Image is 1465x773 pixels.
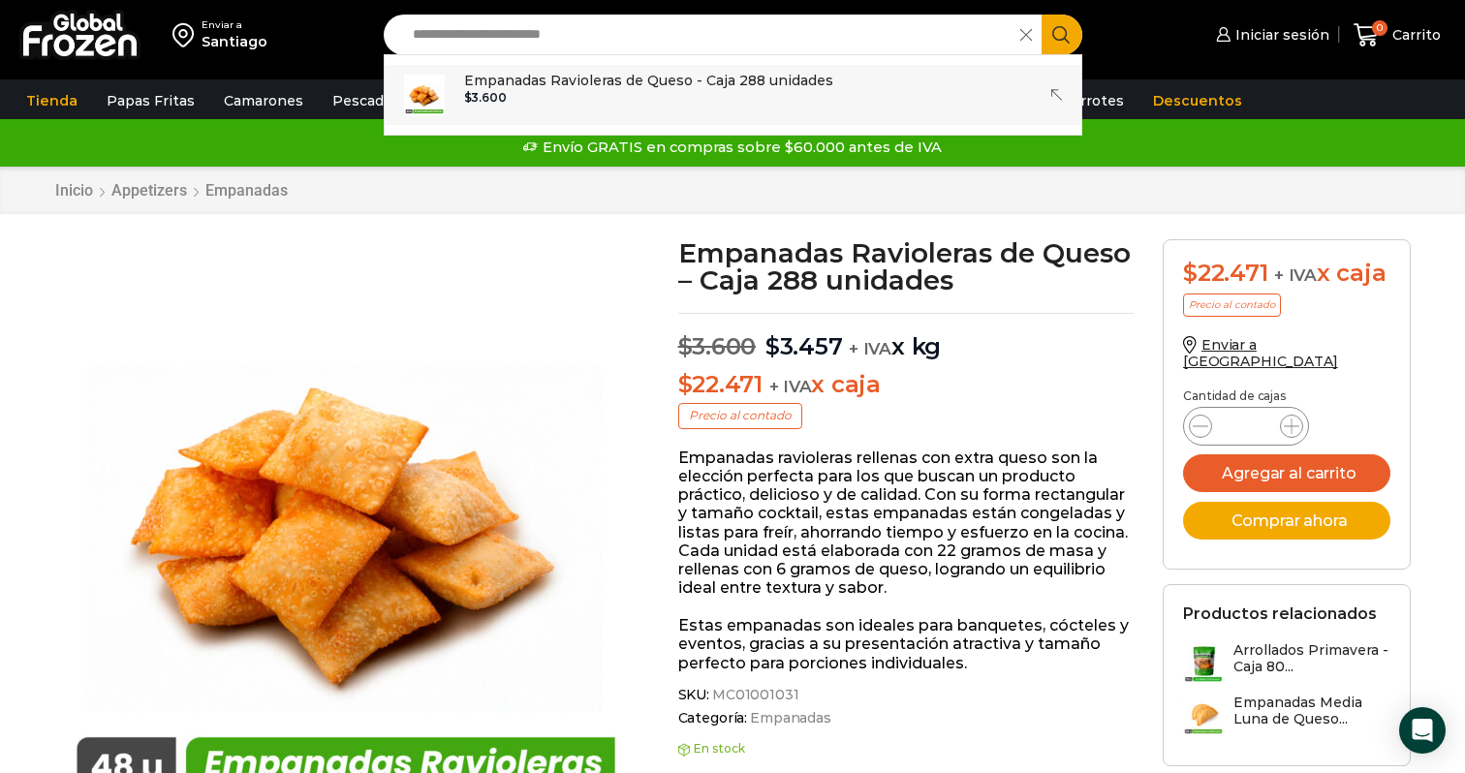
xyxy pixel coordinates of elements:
bdi: 22.471 [1183,259,1267,287]
p: Cantidad de cajas [1183,389,1390,403]
div: x caja [1183,260,1390,288]
p: En stock [678,742,1135,756]
div: Santiago [202,32,267,51]
a: Empanadas [747,710,831,727]
bdi: 3.457 [765,332,843,360]
p: Empanadas ravioleras rellenas con extra queso son la elección perfecta para los que buscan un pro... [678,448,1135,598]
p: Precio al contado [1183,294,1281,317]
h2: Productos relacionados [1183,604,1377,623]
bdi: 3.600 [464,90,507,105]
a: Appetizers [110,181,188,200]
a: Inicio [54,181,94,200]
a: Descuentos [1143,82,1252,119]
span: Iniciar sesión [1231,25,1329,45]
a: Camarones [214,82,313,119]
h3: Empanadas Media Luna de Queso... [1233,695,1390,727]
a: Empanadas Ravioleras de Queso - Caja 288 unidades $3.600 [385,65,1081,125]
nav: Breadcrumb [54,181,289,200]
div: Open Intercom Messenger [1399,707,1446,754]
p: Precio al contado [678,403,802,428]
a: Pescados y Mariscos [323,82,488,119]
span: Carrito [1387,25,1441,45]
a: Tienda [16,82,87,119]
span: Categoría: [678,710,1135,727]
p: x kg [678,313,1135,361]
a: Papas Fritas [97,82,204,119]
img: address-field-icon.svg [172,18,202,51]
button: Agregar al carrito [1183,454,1390,492]
a: Empanadas [204,181,289,200]
span: + IVA [849,339,891,358]
span: $ [678,370,693,398]
bdi: 3.600 [678,332,757,360]
h1: Empanadas Ravioleras de Queso – Caja 288 unidades [678,239,1135,294]
span: $ [765,332,780,360]
span: SKU: [678,687,1135,703]
p: Estas empanadas son ideales para banquetes, cócteles y eventos, gracias a su presentación atracti... [678,616,1135,672]
a: Iniciar sesión [1211,15,1329,54]
a: Empanadas Media Luna de Queso... [1183,695,1390,736]
p: Empanadas Ravioleras de Queso - Caja 288 unidades [464,70,833,91]
button: Search button [1042,15,1082,55]
span: + IVA [1274,265,1317,285]
button: Comprar ahora [1183,502,1390,540]
span: $ [678,332,693,360]
span: 0 [1372,20,1387,36]
p: x caja [678,371,1135,399]
span: $ [464,90,472,105]
span: + IVA [769,377,812,396]
span: MC01001031 [709,687,799,703]
a: 0 Carrito [1349,13,1446,58]
div: Enviar a [202,18,267,32]
bdi: 22.471 [678,370,763,398]
a: Abarrotes [1044,82,1134,119]
h3: Arrollados Primavera - Caja 80... [1233,642,1390,675]
span: $ [1183,259,1198,287]
a: Enviar a [GEOGRAPHIC_DATA] [1183,336,1338,370]
input: Product quantity [1228,413,1264,440]
a: Arrollados Primavera - Caja 80... [1183,642,1390,684]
